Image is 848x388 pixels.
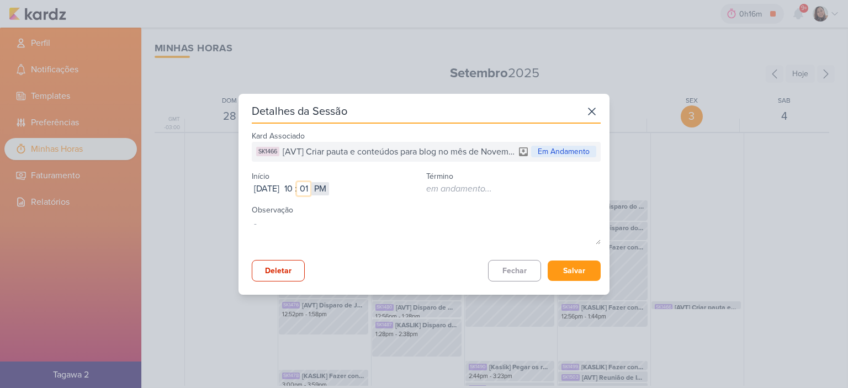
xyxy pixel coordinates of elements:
[488,260,541,281] button: Fechar
[252,260,305,281] button: Deletar
[252,104,347,119] div: Detalhes da Sessão
[295,182,297,195] div: :
[531,146,596,157] div: Em Andamento
[548,261,601,281] button: Salvar
[252,172,269,181] label: Início
[256,147,279,156] div: SK1466
[426,182,492,195] div: em andamento...
[252,205,293,215] label: Observação
[252,131,305,141] label: Kard Associado
[283,145,515,158] span: [AVT] Criar pauta e conteúdos para blog no mês de Novembro
[426,172,453,181] label: Término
